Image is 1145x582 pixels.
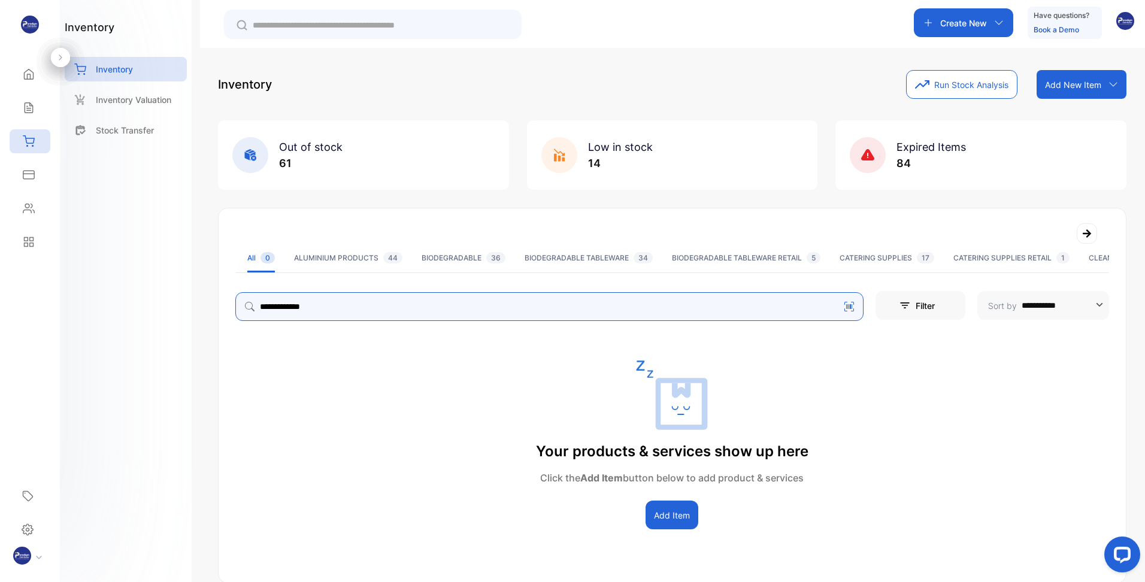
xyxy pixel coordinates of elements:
[807,252,820,263] span: 5
[896,141,966,153] span: Expired Items
[536,471,808,485] p: Click the button below to add product & services
[294,253,402,263] div: ALUMINIUM PRODUCTS
[96,93,171,106] p: Inventory Valuation
[588,141,653,153] span: Low in stock
[977,291,1109,320] button: Sort by
[260,252,275,263] span: 0
[1056,252,1070,263] span: 1
[953,253,1070,263] div: CATERING SUPPLIES RETAIL
[279,141,343,153] span: Out of stock
[65,118,187,143] a: Stock Transfer
[1116,12,1134,30] img: avatar
[422,253,505,263] div: BIODEGRADABLE
[646,501,698,529] button: Add Item
[840,253,934,263] div: CATERING SUPPLIES
[279,155,343,171] p: 61
[247,253,275,263] div: All
[896,155,966,171] p: 84
[96,124,154,137] p: Stock Transfer
[65,19,114,35] h1: inventory
[486,252,505,263] span: 36
[536,441,808,462] p: Your products & services show up here
[96,63,133,75] p: Inventory
[917,252,934,263] span: 17
[672,253,820,263] div: BIODEGRADABLE TABLEWARE RETAIL
[580,472,623,484] span: Add Item
[13,547,31,565] img: profile
[525,253,653,263] div: BIODEGRADABLE TABLEWARE
[636,359,708,431] img: empty state
[634,252,653,263] span: 34
[940,17,987,29] p: Create New
[1116,8,1134,37] button: avatar
[65,57,187,81] a: Inventory
[65,87,187,112] a: Inventory Valuation
[383,252,402,263] span: 44
[906,70,1017,99] button: Run Stock Analysis
[21,16,39,34] img: logo
[914,8,1013,37] button: Create New
[218,75,272,93] p: Inventory
[1034,10,1089,22] p: Have questions?
[1095,532,1145,582] iframe: LiveChat chat widget
[588,155,653,171] p: 14
[1034,25,1079,34] a: Book a Demo
[1045,78,1101,91] p: Add New Item
[988,299,1017,312] p: Sort by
